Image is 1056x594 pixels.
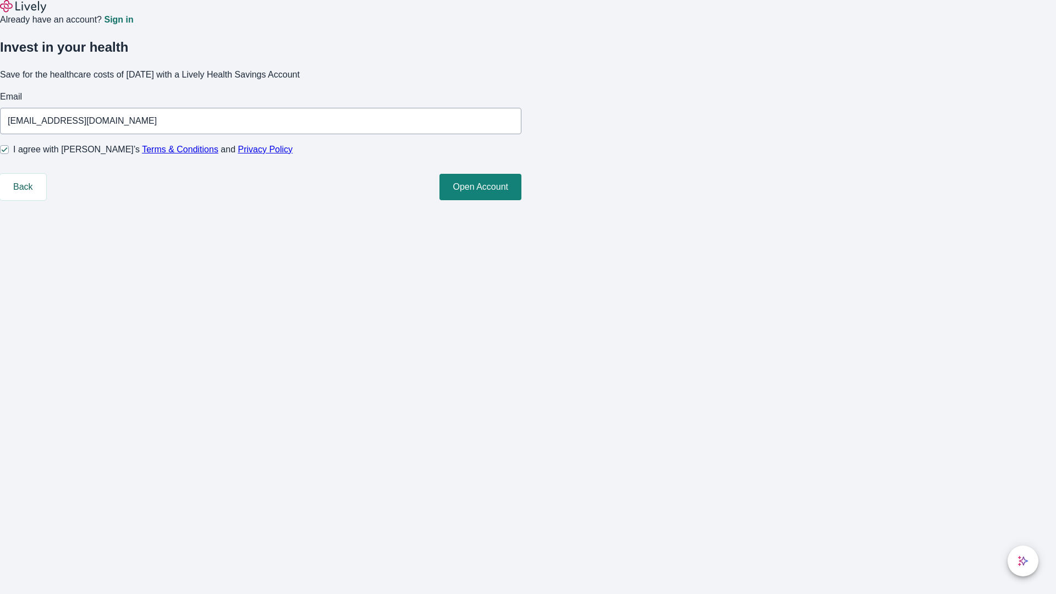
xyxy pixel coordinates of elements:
a: Sign in [104,15,133,24]
svg: Lively AI Assistant [1018,555,1028,566]
button: chat [1008,546,1038,576]
span: I agree with [PERSON_NAME]’s and [13,143,293,156]
a: Terms & Conditions [142,145,218,154]
button: Open Account [439,174,521,200]
a: Privacy Policy [238,145,293,154]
